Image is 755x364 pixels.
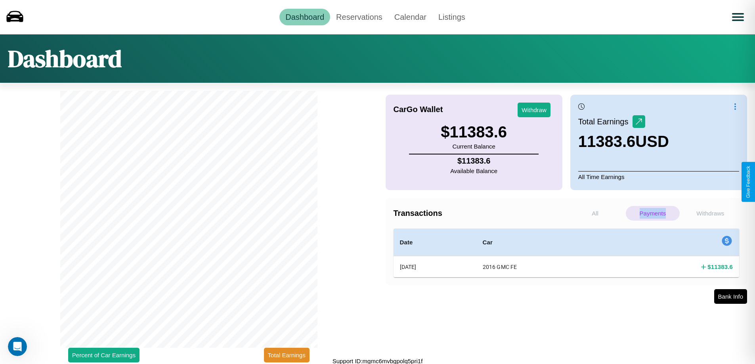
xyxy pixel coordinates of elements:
th: 2016 GMC FE [476,256,610,278]
button: Total Earnings [264,348,310,362]
p: Available Balance [450,166,497,176]
a: Reservations [330,9,388,25]
h3: $ 11383.6 [441,123,507,141]
h1: Dashboard [8,42,122,75]
table: simple table [394,229,740,277]
h4: Car [483,238,603,247]
p: Current Balance [441,141,507,152]
a: Listings [432,9,471,25]
button: Withdraw [518,103,550,117]
button: Percent of Car Earnings [68,348,140,362]
h4: $ 11383.6 [450,156,497,166]
button: Open menu [727,6,749,28]
h4: Date [400,238,470,247]
button: Bank Info [714,289,747,304]
h4: $ 11383.6 [707,263,733,271]
p: Payments [626,206,679,221]
th: [DATE] [394,256,476,278]
p: Withdraws [684,206,737,221]
h3: 11383.6 USD [578,133,669,151]
p: All [568,206,622,221]
iframe: Intercom live chat [8,337,27,356]
a: Calendar [388,9,432,25]
h4: Transactions [394,209,566,218]
p: All Time Earnings [578,171,739,182]
p: Total Earnings [578,114,633,129]
h4: CarGo Wallet [394,105,443,114]
div: Give Feedback [745,166,751,198]
a: Dashboard [279,9,330,25]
